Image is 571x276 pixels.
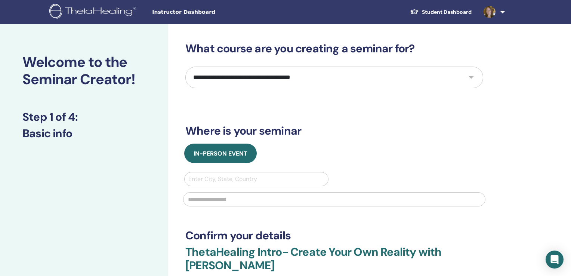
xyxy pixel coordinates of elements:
img: logo.png [49,4,139,21]
h3: Where is your seminar [185,124,483,138]
h3: Basic info [22,127,146,140]
button: In-Person Event [184,144,257,163]
img: default.jpg [484,6,496,18]
div: Open Intercom Messenger [546,251,564,269]
a: Student Dashboard [404,5,478,19]
img: graduation-cap-white.svg [410,9,419,15]
h2: Welcome to the Seminar Creator! [22,54,146,88]
h3: Step 1 of 4 : [22,110,146,124]
h3: What course are you creating a seminar for? [185,42,483,55]
span: In-Person Event [194,150,247,157]
h3: Confirm your details [185,229,483,242]
span: Instructor Dashboard [152,8,264,16]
